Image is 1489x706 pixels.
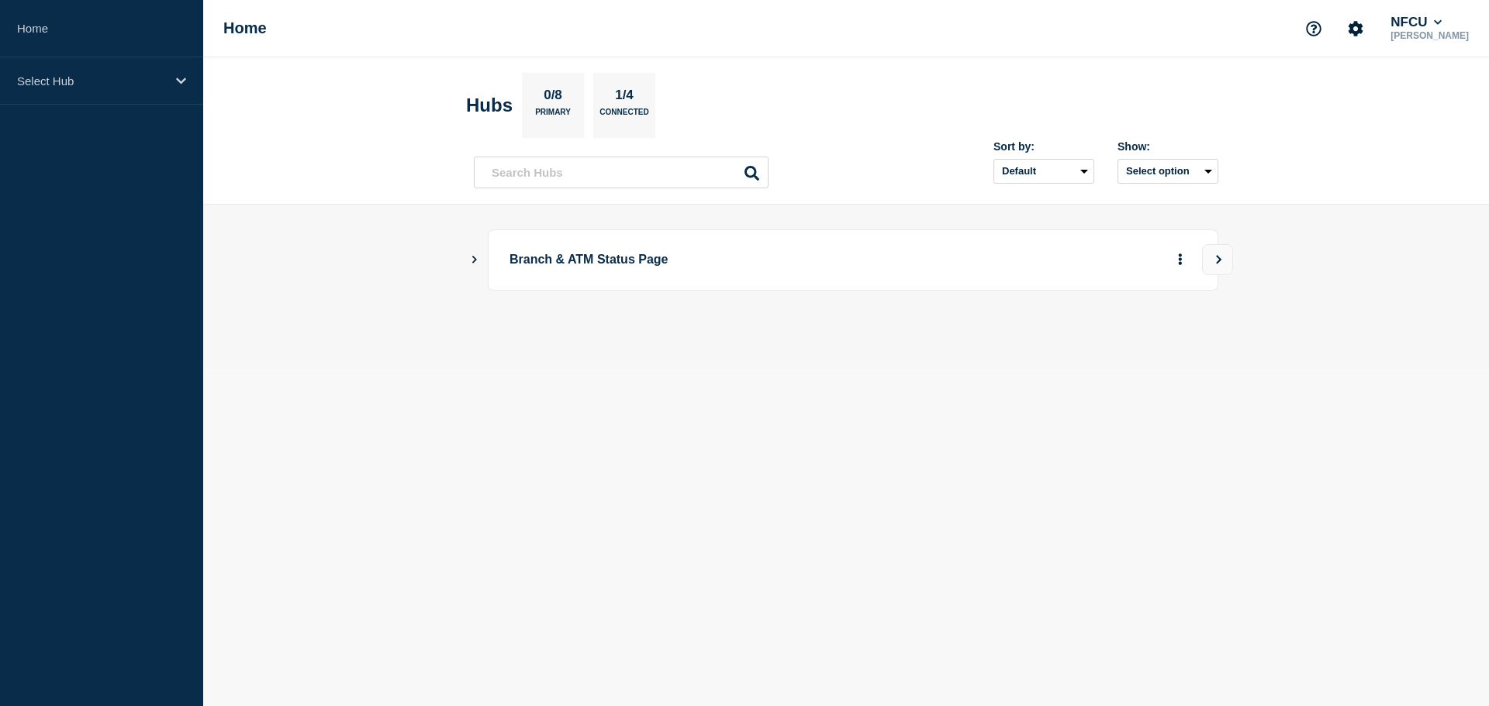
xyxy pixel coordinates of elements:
button: Show Connected Hubs [471,254,478,266]
p: 1/4 [610,88,640,108]
button: View [1202,244,1233,275]
p: Connected [599,108,648,124]
div: Show: [1118,140,1218,153]
button: NFCU [1387,15,1445,30]
button: Support [1297,12,1330,45]
h1: Home [223,19,267,37]
p: [PERSON_NAME] [1387,30,1472,41]
div: Sort by: [993,140,1094,153]
button: Account settings [1339,12,1372,45]
p: Primary [535,108,571,124]
select: Sort by [993,159,1094,184]
p: 0/8 [538,88,568,108]
p: Select Hub [17,74,166,88]
button: More actions [1170,246,1190,274]
h2: Hubs [466,95,513,116]
input: Search Hubs [474,157,769,188]
p: Branch & ATM Status Page [510,246,938,274]
button: Select option [1118,159,1218,184]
